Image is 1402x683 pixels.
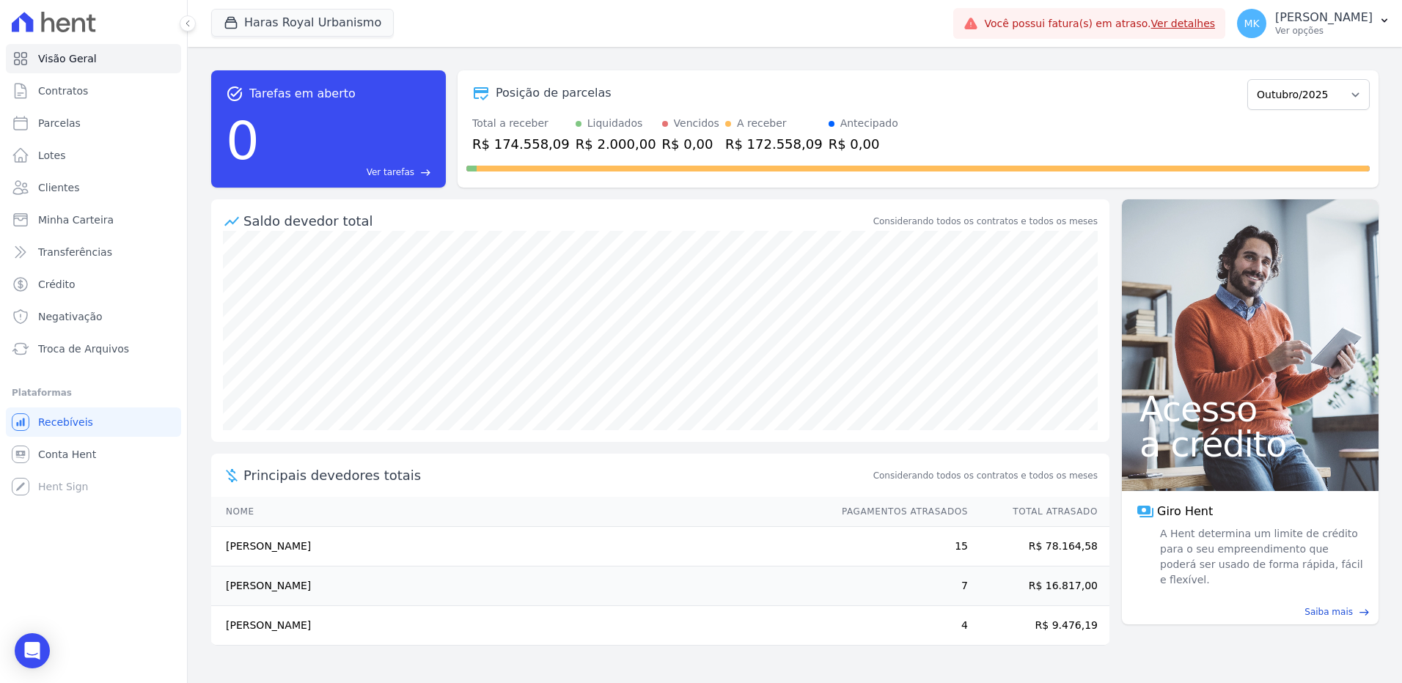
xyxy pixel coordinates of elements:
a: Negativação [6,302,181,331]
div: 0 [226,103,260,179]
div: R$ 174.558,09 [472,134,570,154]
div: Liquidados [587,116,643,131]
span: Visão Geral [38,51,97,66]
span: A Hent determina um limite de crédito para o seu empreendimento que poderá ser usado de forma ráp... [1157,526,1364,588]
div: Considerando todos os contratos e todos os meses [873,215,1098,228]
div: R$ 0,00 [662,134,719,154]
button: MK [PERSON_NAME] Ver opções [1225,3,1402,44]
span: task_alt [226,85,243,103]
td: 7 [828,566,969,606]
a: Minha Carteira [6,205,181,235]
span: Você possui fatura(s) em atraso. [984,16,1215,32]
span: Clientes [38,180,79,195]
th: Total Atrasado [969,497,1109,527]
td: [PERSON_NAME] [211,566,828,606]
span: east [420,167,431,178]
a: Transferências [6,237,181,267]
td: 15 [828,527,969,566]
div: A receber [737,116,787,131]
td: [PERSON_NAME] [211,606,828,646]
span: Troca de Arquivos [38,341,129,356]
div: R$ 0,00 [829,134,898,154]
span: Minha Carteira [38,213,114,227]
span: MK [1244,18,1259,29]
a: Visão Geral [6,44,181,73]
div: Posição de parcelas [496,84,612,102]
span: Parcelas [38,116,81,130]
p: Ver opções [1275,25,1373,37]
a: Crédito [6,270,181,299]
div: Total a receber [472,116,570,131]
span: Principais devedores totais [243,465,870,485]
td: R$ 16.817,00 [969,566,1109,606]
span: east [1359,607,1370,618]
span: Crédito [38,277,76,292]
span: Negativação [38,309,103,324]
a: Saiba mais east [1131,605,1370,619]
a: Recebíveis [6,407,181,437]
button: Haras Royal Urbanismo [211,9,394,37]
span: Lotes [38,148,66,163]
a: Lotes [6,141,181,170]
p: [PERSON_NAME] [1275,10,1373,25]
span: Saiba mais [1304,605,1353,619]
a: Troca de Arquivos [6,334,181,363]
div: Open Intercom Messenger [15,633,50,668]
span: Transferências [38,245,112,259]
span: Contratos [38,84,88,98]
span: Tarefas em aberto [249,85,356,103]
span: a crédito [1139,427,1361,462]
a: Parcelas [6,108,181,138]
div: Saldo devedor total [243,211,870,231]
td: 4 [828,606,969,646]
a: Contratos [6,76,181,106]
td: R$ 78.164,58 [969,527,1109,566]
div: R$ 172.558,09 [725,134,823,154]
a: Clientes [6,173,181,202]
a: Ver detalhes [1151,18,1216,29]
div: R$ 2.000,00 [576,134,656,154]
span: Giro Hent [1157,503,1213,520]
td: R$ 9.476,19 [969,606,1109,646]
span: Conta Hent [38,447,96,462]
div: Antecipado [840,116,898,131]
td: [PERSON_NAME] [211,527,828,566]
a: Ver tarefas east [265,166,431,179]
span: Ver tarefas [367,166,414,179]
th: Nome [211,497,828,527]
div: Vencidos [674,116,719,131]
span: Recebíveis [38,415,93,429]
a: Conta Hent [6,440,181,469]
span: Acesso [1139,391,1361,427]
div: Plataformas [12,384,175,402]
th: Pagamentos Atrasados [828,497,969,527]
span: Considerando todos os contratos e todos os meses [873,469,1098,482]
